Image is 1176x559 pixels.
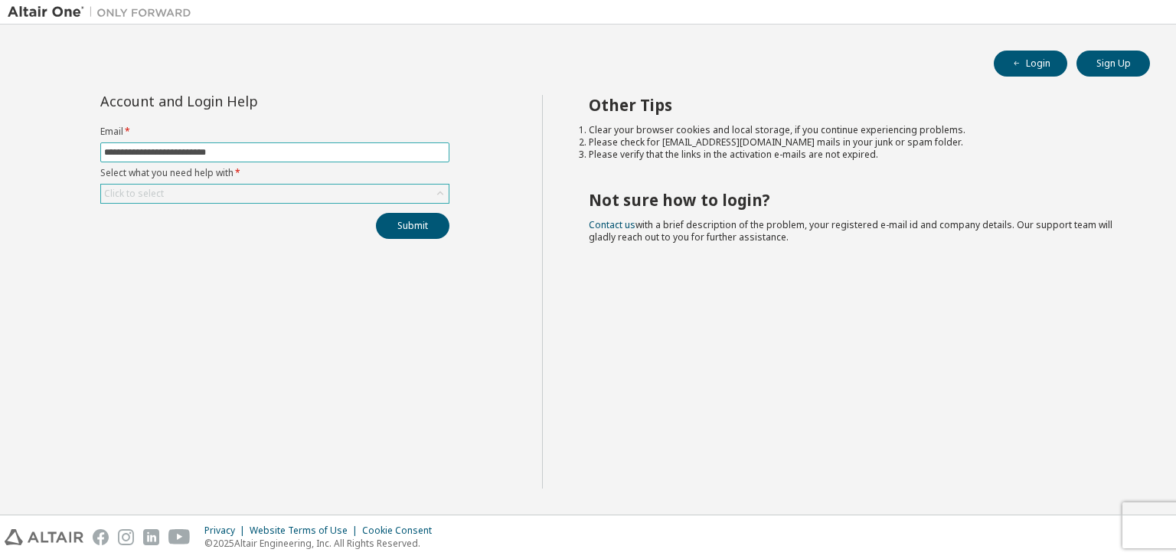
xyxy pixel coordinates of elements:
[589,218,1112,244] span: with a brief description of the problem, your registered e-mail id and company details. Our suppo...
[5,529,83,545] img: altair_logo.svg
[8,5,199,20] img: Altair One
[589,124,1123,136] li: Clear your browser cookies and local storage, if you continue experiencing problems.
[376,213,449,239] button: Submit
[104,188,164,200] div: Click to select
[204,537,441,550] p: © 2025 Altair Engineering, Inc. All Rights Reserved.
[93,529,109,545] img: facebook.svg
[204,525,250,537] div: Privacy
[101,185,449,203] div: Click to select
[100,167,449,179] label: Select what you need help with
[362,525,441,537] div: Cookie Consent
[168,529,191,545] img: youtube.svg
[589,218,635,231] a: Contact us
[589,136,1123,149] li: Please check for [EMAIL_ADDRESS][DOMAIN_NAME] mails in your junk or spam folder.
[589,149,1123,161] li: Please verify that the links in the activation e-mails are not expired.
[1076,51,1150,77] button: Sign Up
[589,190,1123,210] h2: Not sure how to login?
[994,51,1067,77] button: Login
[250,525,362,537] div: Website Terms of Use
[100,126,449,138] label: Email
[118,529,134,545] img: instagram.svg
[100,95,380,107] div: Account and Login Help
[589,95,1123,115] h2: Other Tips
[143,529,159,545] img: linkedin.svg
